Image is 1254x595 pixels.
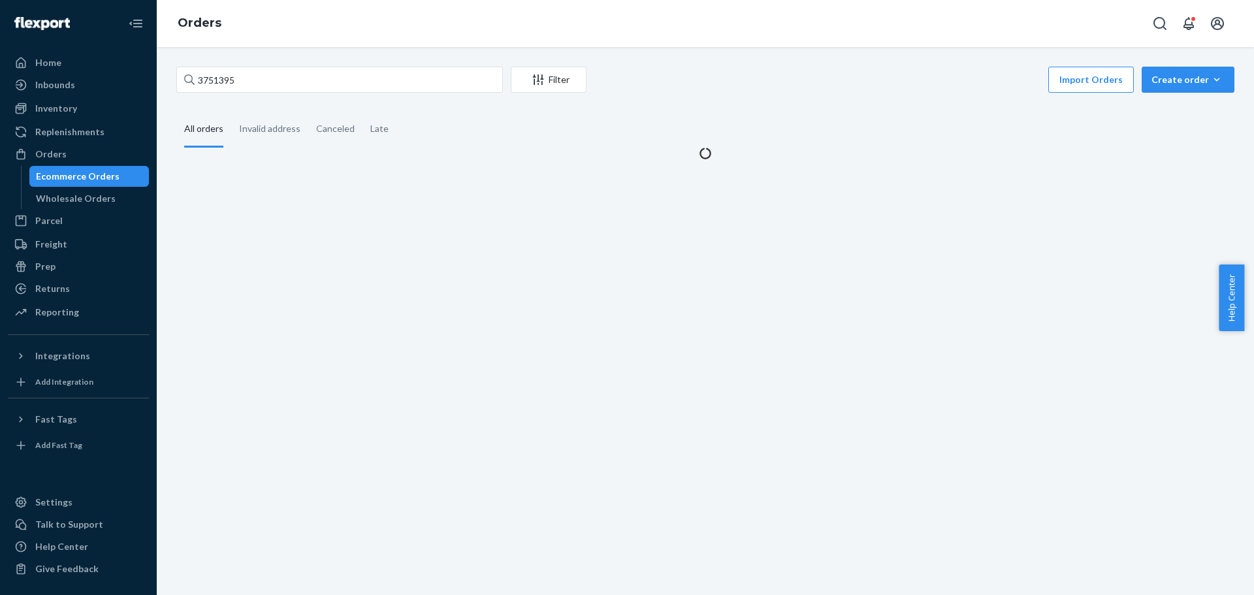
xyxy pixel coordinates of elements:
[35,260,56,273] div: Prep
[123,10,149,37] button: Close Navigation
[1176,10,1202,37] button: Open notifications
[8,210,149,231] a: Parcel
[35,125,104,138] div: Replenishments
[1204,10,1230,37] button: Open account menu
[167,5,232,42] ol: breadcrumbs
[8,98,149,119] a: Inventory
[35,102,77,115] div: Inventory
[8,558,149,579] button: Give Feedback
[1142,67,1234,93] button: Create order
[35,349,90,362] div: Integrations
[8,121,149,142] a: Replenishments
[35,496,72,509] div: Settings
[1151,73,1225,86] div: Create order
[8,492,149,513] a: Settings
[35,56,61,69] div: Home
[8,52,149,73] a: Home
[8,435,149,456] a: Add Fast Tag
[35,440,82,451] div: Add Fast Tag
[35,238,67,251] div: Freight
[1147,10,1173,37] button: Open Search Box
[35,214,63,227] div: Parcel
[8,536,149,557] a: Help Center
[8,74,149,95] a: Inbounds
[8,278,149,299] a: Returns
[29,166,150,187] a: Ecommerce Orders
[8,256,149,277] a: Prep
[35,518,103,531] div: Talk to Support
[36,192,116,205] div: Wholesale Orders
[511,73,586,86] div: Filter
[316,112,355,146] div: Canceled
[8,234,149,255] a: Freight
[8,144,149,165] a: Orders
[35,540,88,553] div: Help Center
[176,67,503,93] input: Search orders
[35,376,93,387] div: Add Integration
[14,17,70,30] img: Flexport logo
[8,302,149,323] a: Reporting
[35,78,75,91] div: Inbounds
[178,16,221,30] a: Orders
[35,148,67,161] div: Orders
[8,346,149,366] button: Integrations
[8,372,149,393] a: Add Integration
[35,306,79,319] div: Reporting
[8,514,149,535] a: Talk to Support
[1219,265,1244,331] button: Help Center
[1048,67,1134,93] button: Import Orders
[511,67,587,93] button: Filter
[35,562,99,575] div: Give Feedback
[184,112,223,148] div: All orders
[370,112,389,146] div: Late
[29,188,150,209] a: Wholesale Orders
[36,170,120,183] div: Ecommerce Orders
[8,409,149,430] button: Fast Tags
[239,112,300,146] div: Invalid address
[35,413,77,426] div: Fast Tags
[35,282,70,295] div: Returns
